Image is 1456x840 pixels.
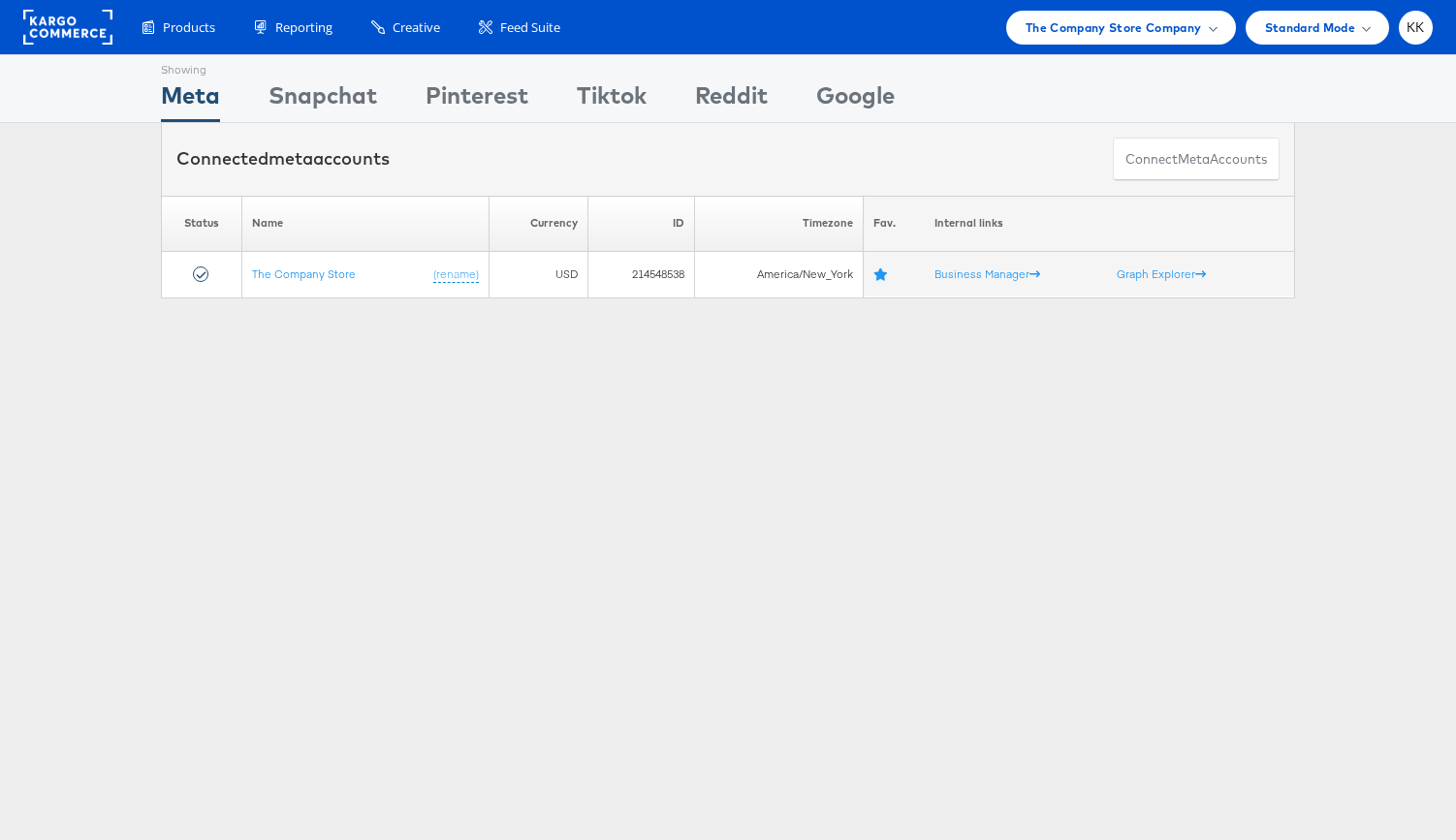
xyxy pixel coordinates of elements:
[934,266,1040,281] a: Business Manager
[242,196,490,251] th: Name
[162,196,242,251] th: Status
[426,78,528,122] div: Pinterest
[490,251,588,297] td: USD
[1407,21,1425,34] span: KK
[161,78,220,122] div: Meta
[161,55,220,78] div: Showing
[433,265,479,282] a: (rename)
[1265,17,1355,38] span: Standard Mode
[393,18,440,37] span: Creative
[1117,266,1206,281] a: Graph Explorer
[269,147,313,170] span: meta
[252,265,356,280] a: The Company Store
[695,78,768,122] div: Reddit
[490,196,588,251] th: Currency
[694,251,864,297] td: America/New_York
[1178,150,1210,169] span: meta
[588,251,694,297] td: 214548538
[269,78,377,122] div: Snapchat
[1113,138,1280,181] button: ConnectmetaAccounts
[275,18,332,37] span: Reporting
[176,146,390,171] div: Connected accounts
[694,196,864,251] th: Timezone
[1026,17,1202,38] span: The Company Store Company
[500,18,560,37] span: Feed Suite
[577,78,647,122] div: Tiktok
[588,196,694,251] th: ID
[816,78,895,122] div: Google
[163,18,215,37] span: Products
